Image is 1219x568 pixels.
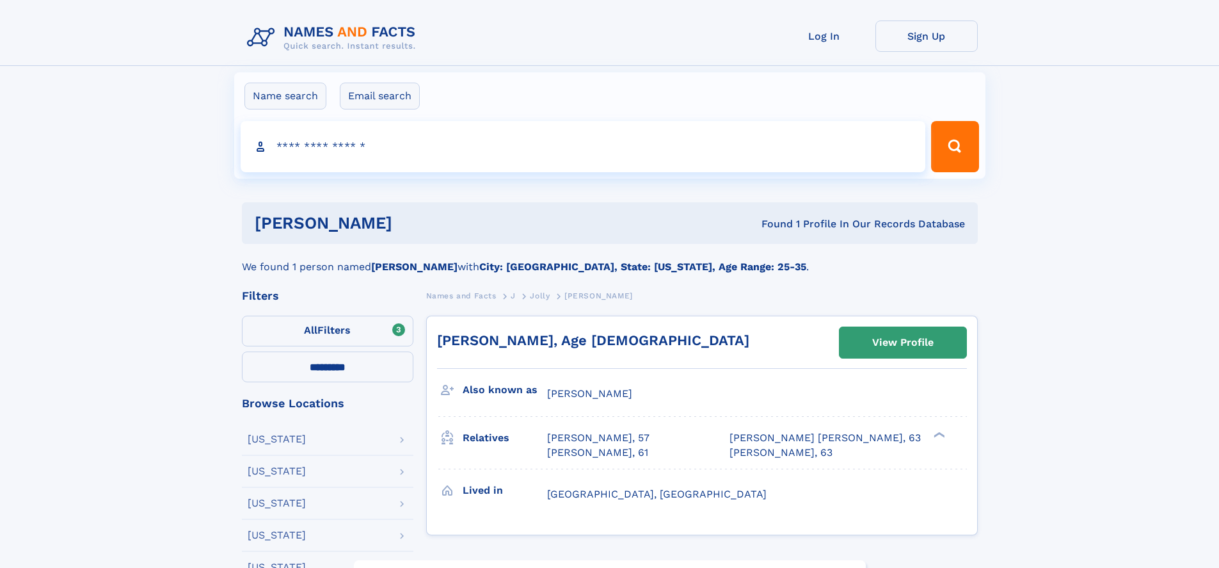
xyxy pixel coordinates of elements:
a: Log In [773,20,875,52]
h3: Lived in [463,480,547,501]
div: Filters [242,290,413,302]
a: [PERSON_NAME], Age [DEMOGRAPHIC_DATA] [437,332,749,348]
div: View Profile [872,328,934,357]
div: ❯ [930,431,946,439]
input: search input [241,121,926,172]
span: Jolly [530,291,550,300]
span: [PERSON_NAME] [547,387,632,400]
span: All [304,324,317,336]
a: Jolly [530,288,550,304]
div: Found 1 Profile In Our Records Database [577,217,965,231]
a: [PERSON_NAME], 61 [547,446,648,460]
div: We found 1 person named with . [242,244,978,275]
a: [PERSON_NAME] [PERSON_NAME], 63 [729,431,921,445]
span: J [511,291,516,300]
span: [GEOGRAPHIC_DATA], [GEOGRAPHIC_DATA] [547,488,767,500]
img: Logo Names and Facts [242,20,426,55]
a: Sign Up [875,20,978,52]
div: Browse Locations [242,398,413,409]
div: [US_STATE] [248,530,306,540]
h3: Also known as [463,379,547,401]
label: Email search [340,83,420,110]
label: Filters [242,316,413,346]
h3: Relatives [463,427,547,449]
b: City: [GEOGRAPHIC_DATA], State: [US_STATE], Age Range: 25-35 [479,261,806,273]
a: View Profile [840,327,966,358]
label: Name search [244,83,326,110]
div: [US_STATE] [248,434,306,444]
button: Search Button [931,121,978,172]
b: [PERSON_NAME] [371,261,458,273]
span: [PERSON_NAME] [564,291,633,300]
a: [PERSON_NAME], 63 [729,446,833,460]
a: J [511,288,516,304]
a: Names and Facts [426,288,497,304]
h1: [PERSON_NAME] [255,215,577,231]
div: [US_STATE] [248,498,306,508]
a: [PERSON_NAME], 57 [547,431,649,445]
div: [US_STATE] [248,466,306,476]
